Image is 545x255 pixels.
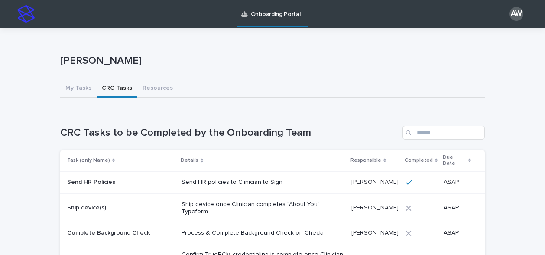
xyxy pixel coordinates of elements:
[60,80,97,98] button: My Tasks
[137,80,178,98] button: Resources
[60,171,485,193] tr: Send HR PoliciesSend HR policies to Clinician to Sign[PERSON_NAME]ASAP
[443,153,466,169] p: Due Date
[60,55,481,67] p: [PERSON_NAME]
[182,201,344,216] p: Ship device once Clinician completes "About You" Typeform
[60,222,485,244] tr: Complete Background CheckProcess & Complete Background Check on Checkr[PERSON_NAME]ASAP
[509,7,523,21] div: AW
[60,193,485,222] tr: Ship device(s)Ship device once Clinician completes "About You" Typeform[PERSON_NAME]ASAP
[17,5,35,23] img: stacker-logo-s-only.png
[67,204,175,212] p: Ship device(s)
[351,204,399,212] p: [PERSON_NAME]
[444,229,471,237] p: ASAP
[67,179,175,186] p: Send HR Policies
[351,179,399,186] p: [PERSON_NAME]
[351,229,399,237] p: [PERSON_NAME]
[444,179,471,186] p: ASAP
[181,156,198,165] p: Details
[67,156,110,165] p: Task (only Name)
[402,126,485,140] input: Search
[350,156,381,165] p: Responsible
[60,127,399,139] h1: CRC Tasks to be Completed by the Onboarding Team
[67,229,175,237] p: Complete Background Check
[182,229,344,237] p: Process & Complete Background Check on Checkr
[97,80,137,98] button: CRC Tasks
[182,179,344,186] p: Send HR policies to Clinician to Sign
[405,156,433,165] p: Completed
[444,204,471,212] p: ASAP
